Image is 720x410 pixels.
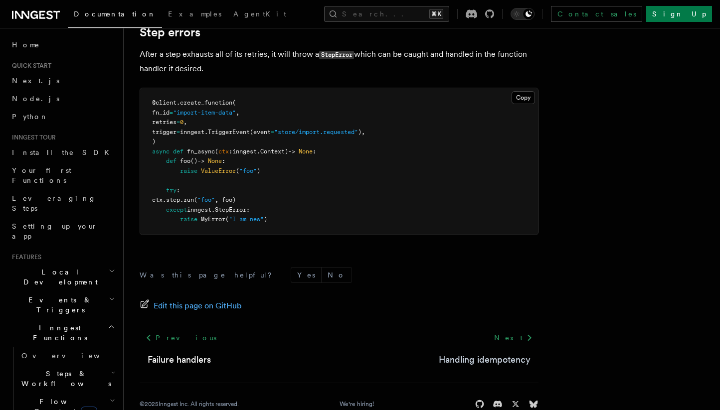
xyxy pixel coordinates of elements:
span: = [170,109,173,116]
span: Local Development [8,267,109,287]
a: AgentKit [227,3,292,27]
a: We're hiring! [340,400,374,408]
span: TriggerEvent [208,129,250,136]
a: Failure handlers [148,353,211,367]
a: Contact sales [551,6,642,22]
span: fn_async [187,148,215,155]
button: Local Development [8,263,117,291]
button: Steps & Workflows [17,365,117,393]
span: ) [152,138,156,145]
a: Overview [17,347,117,365]
a: Edit this page on GitHub [140,299,242,313]
a: Install the SDK [8,143,117,161]
span: : [222,157,225,164]
button: Yes [291,268,321,282]
span: = [271,129,274,136]
span: : [313,148,316,155]
span: trigger [152,129,177,136]
button: Inngest Functions [8,319,117,347]
span: Inngest tour [8,134,56,141]
span: . [180,196,183,203]
span: inngest [187,206,211,213]
span: . [257,148,260,155]
span: : [229,148,232,155]
a: Your first Functions [8,161,117,189]
p: Was this page helpful? [140,270,279,280]
a: Next [488,329,539,347]
span: . [163,196,166,203]
span: def [166,157,177,164]
span: -> [288,148,295,155]
a: Home [8,36,117,54]
span: def [173,148,183,155]
span: Edit this page on GitHub [154,299,242,313]
span: Inngest Functions [8,323,108,343]
span: Home [12,40,40,50]
span: -> [197,157,204,164]
a: Previous [140,329,222,347]
span: (event [250,129,271,136]
span: create_function [180,99,232,106]
a: Next.js [8,72,117,90]
span: Python [12,113,48,121]
span: . [211,206,215,213]
a: Node.js [8,90,117,108]
span: None [299,148,313,155]
span: raise [180,167,197,174]
span: ) [257,167,260,174]
span: raise [180,216,197,223]
span: Node.js [12,95,59,103]
button: Toggle dark mode [511,8,535,20]
span: ), [358,129,365,136]
span: Documentation [74,10,156,18]
span: ValueError [201,167,236,174]
a: Handling idempotency [439,353,531,367]
button: Search...⌘K [324,6,449,22]
span: inngest. [180,129,208,136]
span: = [177,119,180,126]
span: fn_id [152,109,170,116]
span: "foo" [239,167,257,174]
a: Sign Up [646,6,712,22]
button: Copy [512,91,535,104]
span: ( [236,167,239,174]
span: foo [180,157,190,164]
span: AgentKit [233,10,286,18]
span: , [183,119,187,126]
span: Quick start [8,62,51,70]
button: No [322,268,352,282]
span: ( [225,216,229,223]
span: "store/import.requested" [274,129,358,136]
span: ctx [152,196,163,203]
span: try [166,187,177,194]
span: = [177,129,180,136]
span: None [208,157,222,164]
span: Overview [21,352,124,360]
span: async [152,148,170,155]
span: Examples [168,10,221,18]
a: Documentation [68,3,162,28]
span: inngest [232,148,257,155]
span: Setting up your app [12,222,98,240]
kbd: ⌘K [429,9,443,19]
span: Leveraging Steps [12,194,96,212]
span: , [236,109,239,116]
span: step [166,196,180,203]
span: ( [232,99,236,106]
button: Events & Triggers [8,291,117,319]
span: Next.js [12,77,59,85]
span: except [166,206,187,213]
span: 0 [180,119,183,126]
span: MyError [201,216,225,223]
span: Events & Triggers [8,295,109,315]
span: StepError [215,206,246,213]
span: Context) [260,148,288,155]
span: ( [215,148,218,155]
span: ( [194,196,197,203]
a: Setting up your app [8,217,117,245]
span: Your first Functions [12,166,71,184]
span: : [246,206,250,213]
div: © 2025 Inngest Inc. All rights reserved. [140,400,239,408]
span: () [190,157,197,164]
p: After a step exhausts all of its retries, it will throw a which can be caught and handled in the ... [140,47,539,76]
